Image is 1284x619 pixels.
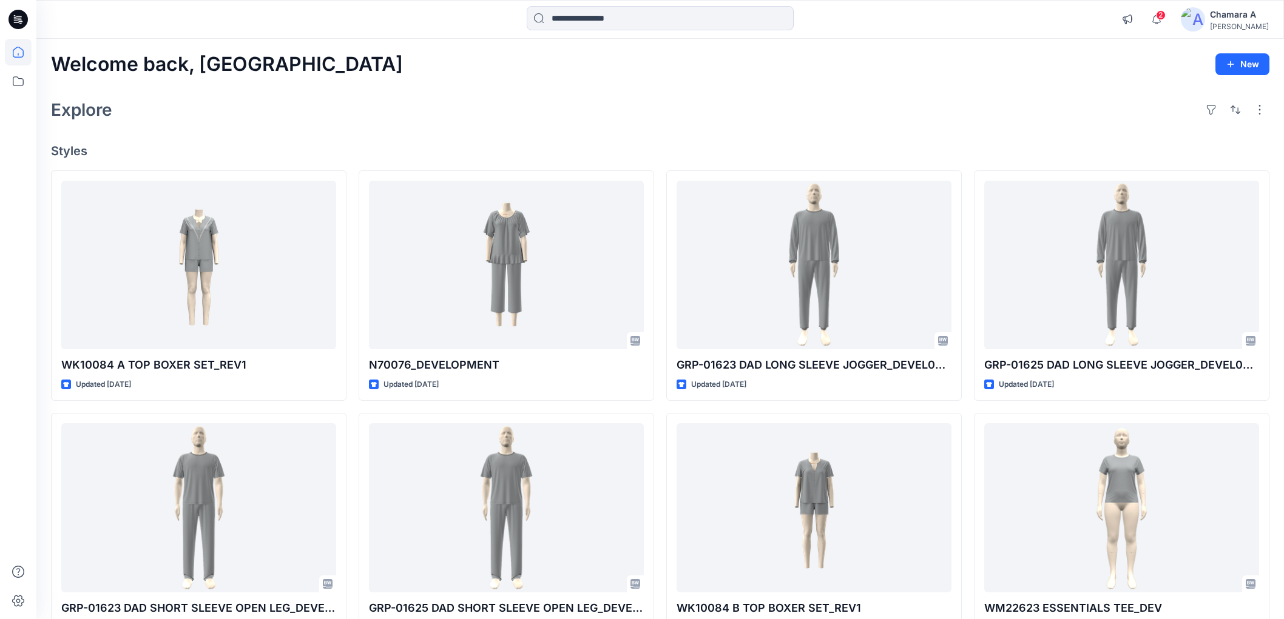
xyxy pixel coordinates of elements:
[1156,10,1166,20] span: 2
[369,600,644,617] p: GRP-01625 DAD SHORT SLEEVE OPEN LEG_DEVELOPMENT
[369,181,644,349] a: N70076_DEVELOPMENT
[677,423,951,592] a: WK10084 B TOP BOXER SET_REV1
[61,356,336,373] p: WK10084 A TOP BOXER SET_REV1
[369,423,644,592] a: GRP-01625 DAD SHORT SLEEVE OPEN LEG_DEVELOPMENT
[1215,53,1269,75] button: New
[984,356,1259,373] p: GRP-01625 DAD LONG SLEEVE JOGGER_DEVEL0PMENT
[984,600,1259,617] p: WM22623 ESSENTIALS TEE_DEV
[369,356,644,373] p: N70076_DEVELOPMENT
[984,423,1259,592] a: WM22623 ESSENTIALS TEE_DEV
[999,378,1054,391] p: Updated [DATE]
[677,600,951,617] p: WK10084 B TOP BOXER SET_REV1
[61,600,336,617] p: GRP-01623 DAD SHORT SLEEVE OPEN LEG_DEVELOPMENT
[1181,7,1205,32] img: avatar
[1210,22,1269,31] div: [PERSON_NAME]
[61,423,336,592] a: GRP-01623 DAD SHORT SLEEVE OPEN LEG_DEVELOPMENT
[1210,7,1269,22] div: Chamara A
[384,378,439,391] p: Updated [DATE]
[51,100,112,119] h2: Explore
[984,181,1259,349] a: GRP-01625 DAD LONG SLEEVE JOGGER_DEVEL0PMENT
[51,53,403,76] h2: Welcome back, [GEOGRAPHIC_DATA]
[677,356,951,373] p: GRP-01623 DAD LONG SLEEVE JOGGER_DEVEL0PMENT
[51,144,1269,158] h4: Styles
[691,378,746,391] p: Updated [DATE]
[677,181,951,349] a: GRP-01623 DAD LONG SLEEVE JOGGER_DEVEL0PMENT
[76,378,131,391] p: Updated [DATE]
[61,181,336,349] a: WK10084 A TOP BOXER SET_REV1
